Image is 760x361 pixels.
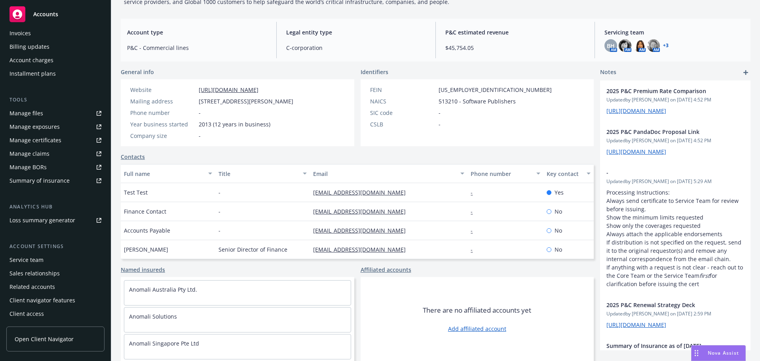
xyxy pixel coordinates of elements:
span: - [218,226,220,235]
span: 2013 (12 years in business) [199,120,270,128]
div: 2025 P&C Premium Rate ComparisonUpdatedby [PERSON_NAME] on [DATE] 4:52 PM[URL][DOMAIN_NAME] [600,80,750,121]
div: 2025 P&C Renewal Strategy DeckUpdatedby [PERSON_NAME] on [DATE] 2:59 PM[URL][DOMAIN_NAME] [600,294,750,335]
div: CSLB [370,120,435,128]
div: Manage BORs [9,161,47,174]
div: -Updatedby [PERSON_NAME] on [DATE] 5:29 AMProcessing Instructions: Always send certificate to Ser... [600,162,750,294]
div: Company size [130,132,196,140]
div: Loss summary generator [9,214,75,227]
span: Identifiers [361,68,388,76]
span: Nova Assist [708,350,739,356]
button: Full name [121,164,215,183]
span: - [218,188,220,197]
span: Legal entity type [286,28,426,36]
span: - [439,109,441,117]
span: Accounts Payable [124,226,170,235]
span: Senior Director of Finance [218,245,287,254]
span: [STREET_ADDRESS][PERSON_NAME] [199,97,293,105]
div: Manage files [9,107,43,120]
span: Servicing team [604,28,744,36]
span: [US_EMPLOYER_IDENTIFICATION_NUMBER] [439,86,552,94]
a: Anomali Solutions [129,313,177,320]
div: Invoices [9,27,31,40]
a: Related accounts [6,281,104,293]
a: [URL][DOMAIN_NAME] [606,321,666,329]
span: Test Test [124,188,148,197]
span: Accounts [33,11,58,17]
span: - [439,120,441,128]
button: Email [310,164,467,183]
div: Email [313,170,456,178]
a: Invoices [6,27,104,40]
a: Client access [6,308,104,320]
span: Manage exposures [6,120,104,133]
div: Drag to move [692,346,701,361]
span: P&C - Commercial lines [127,44,267,52]
div: Key contact [547,170,582,178]
a: [EMAIL_ADDRESS][DOMAIN_NAME] [313,208,412,215]
div: Mailing address [130,97,196,105]
button: Phone number [467,164,543,183]
span: 2025 P&C Renewal Strategy Deck [606,301,724,309]
a: [EMAIL_ADDRESS][DOMAIN_NAME] [313,189,412,196]
div: Manage exposures [9,120,60,133]
div: Manage claims [9,147,49,160]
a: Summary of insurance [6,174,104,187]
a: Anomali Singapore Pte Ltd [129,340,199,347]
a: Manage claims [6,147,104,160]
a: Service team [6,254,104,266]
span: - [199,109,201,117]
span: Notes [600,68,616,77]
span: $45,754.05 [445,44,585,52]
span: Updated by [PERSON_NAME] on [DATE] 4:52 PM [606,137,744,144]
img: photo [619,39,631,52]
span: Finance Contact [124,207,166,216]
span: 2025 P&C PandaDoc Proposal Link [606,128,724,136]
div: SIC code [370,109,435,117]
a: [URL][DOMAIN_NAME] [199,86,258,94]
span: Updated by [PERSON_NAME] on [DATE] 2:59 PM [606,310,744,317]
div: Client navigator features [9,294,75,307]
span: There are no affiliated accounts yet [423,306,531,315]
span: Updated by [PERSON_NAME] on [DATE] 4:52 PM [606,96,744,103]
button: Nova Assist [691,345,746,361]
button: Title [215,164,310,183]
span: - [199,132,201,140]
em: first [699,272,710,279]
div: Summary of insurance [9,174,70,187]
a: - [471,246,479,253]
div: Account settings [6,243,104,250]
span: 513210 - Software Publishers [439,97,516,105]
a: Installment plans [6,67,104,80]
span: No [555,245,562,254]
div: Service team [9,254,44,266]
a: add [741,68,750,77]
a: Loss summary generator [6,214,104,227]
div: Phone number [130,109,196,117]
div: FEIN [370,86,435,94]
span: No [555,207,562,216]
a: Sales relationships [6,267,104,280]
span: P&C estimated revenue [445,28,585,36]
button: Key contact [543,164,594,183]
div: Related accounts [9,281,55,293]
a: Accounts [6,3,104,25]
a: Anomali Australia Pty Ltd. [129,286,197,293]
a: Named insureds [121,265,165,274]
span: Account type [127,28,267,36]
a: Account charges [6,54,104,67]
div: Account charges [9,54,53,67]
span: BH [607,42,615,50]
div: Title [218,170,298,178]
a: Contacts [121,153,145,161]
a: [EMAIL_ADDRESS][DOMAIN_NAME] [313,227,412,234]
a: - [471,189,479,196]
div: Analytics hub [6,203,104,211]
span: Yes [555,188,564,197]
div: Billing updates [9,40,49,53]
a: [EMAIL_ADDRESS][DOMAIN_NAME] [313,246,412,253]
img: photo [647,39,660,52]
span: C-corporation [286,44,426,52]
div: Client access [9,308,44,320]
div: Installment plans [9,67,56,80]
div: 2025 P&C PandaDoc Proposal LinkUpdatedby [PERSON_NAME] on [DATE] 4:52 PM[URL][DOMAIN_NAME] [600,121,750,162]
